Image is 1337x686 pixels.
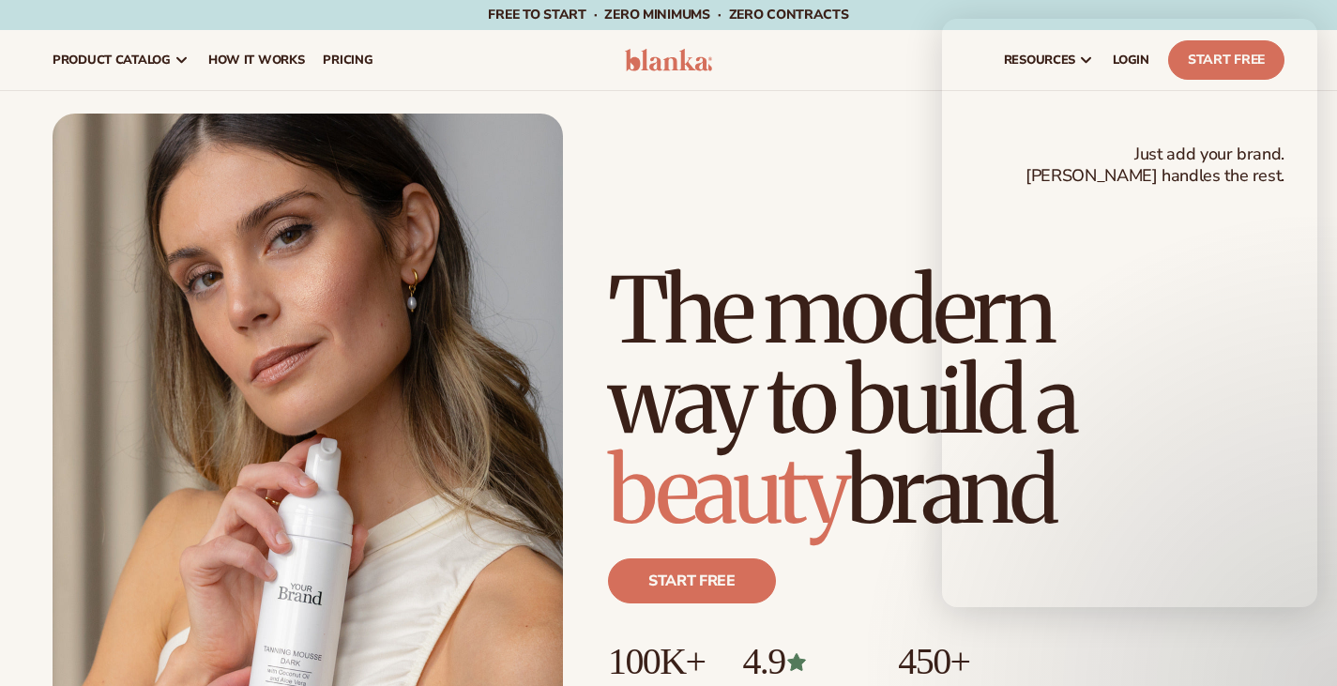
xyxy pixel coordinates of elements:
[608,434,846,547] span: beauty
[199,30,314,90] a: How It Works
[208,53,305,68] span: How It Works
[53,53,171,68] span: product catalog
[742,641,860,682] p: 4.9
[625,49,713,71] img: logo
[43,30,199,90] a: product catalog
[1272,622,1317,667] iframe: Intercom live chat
[608,641,705,682] p: 100K+
[323,53,372,68] span: pricing
[898,641,1040,682] p: 450+
[608,558,776,603] a: Start free
[608,266,1284,536] h1: The modern way to build a brand
[313,30,382,90] a: pricing
[942,19,1317,607] iframe: Intercom live chat
[488,6,848,23] span: Free to start · ZERO minimums · ZERO contracts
